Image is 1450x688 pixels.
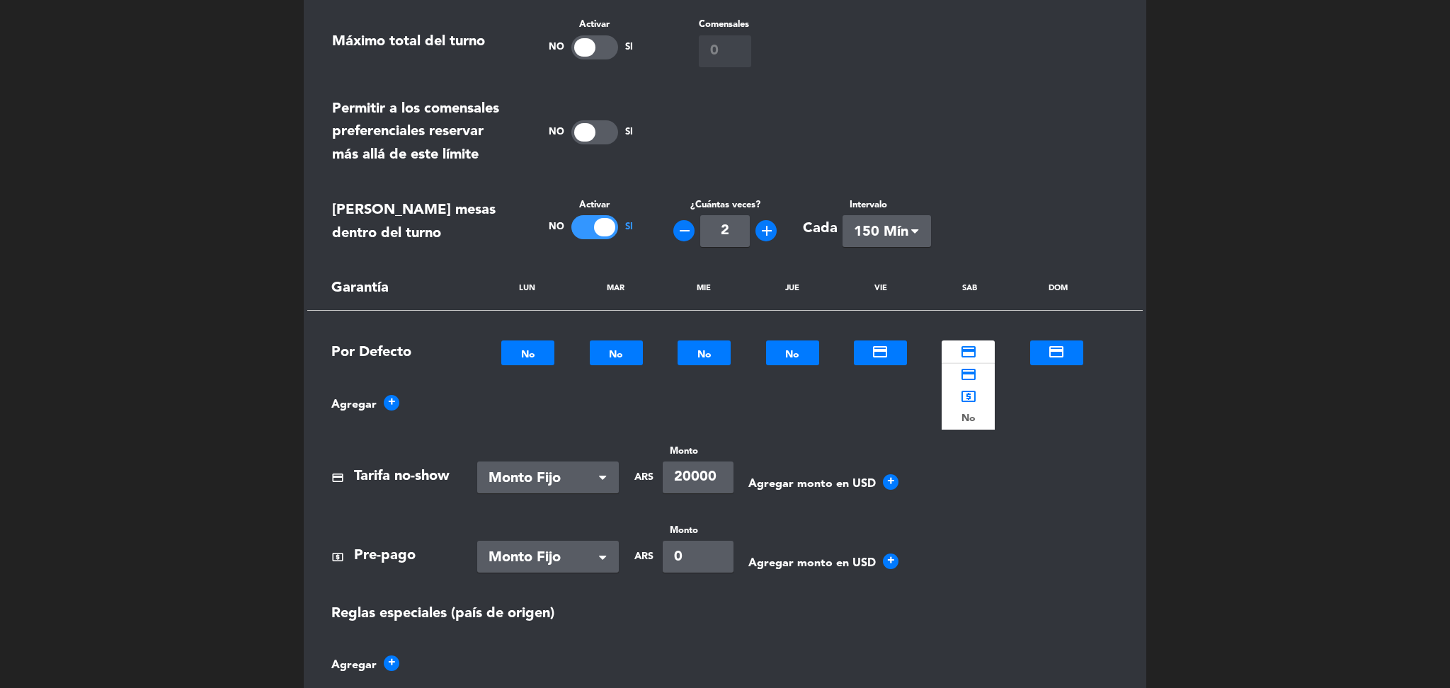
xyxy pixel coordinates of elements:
[852,284,909,293] div: VIE
[843,197,931,212] label: Intervalo
[332,98,513,167] div: Permitir a los comensales preferenciales reservar más allá de este límite
[354,465,450,488] label: Tarifa no-show
[663,523,733,538] label: Monto
[489,467,596,491] span: Monto Fijo
[764,284,821,293] div: JUE
[854,221,908,244] span: 150 Mín
[331,551,344,563] span: local_atm
[690,197,760,212] label: ¿Cuántas veces?
[699,17,751,32] label: Comensales
[676,222,693,239] i: remove
[321,340,456,365] div: Por Defecto
[755,220,777,241] button: add
[332,30,485,54] div: Máximo total del turno
[498,284,555,293] div: LUN
[883,474,898,490] span: +
[663,444,733,459] label: Monto
[758,222,775,239] i: add
[587,284,644,293] div: MAR
[331,395,399,414] button: Agregar+
[748,474,898,493] button: Agregar monto en USD+
[699,35,751,67] input: 0
[331,655,399,675] button: Agregar+
[883,554,898,569] span: +
[354,544,416,568] label: Pre-pago
[384,395,399,411] span: +
[321,277,456,300] div: Garantía
[673,220,695,241] button: remove
[960,366,977,383] span: credit_card
[489,546,596,570] span: Monto Fijo
[332,199,513,245] div: [PERSON_NAME] mesas dentro del turno
[1029,284,1086,293] div: DOM
[331,471,344,484] span: payment
[384,655,399,671] span: +
[941,284,998,293] div: SAB
[961,411,976,427] b: No
[634,549,652,565] span: ARS
[534,17,647,32] label: Activar
[803,217,838,241] div: Cada
[321,602,456,626] div: Reglas especiales (país de origen)
[634,469,652,486] span: ARS
[675,284,732,293] div: MIE
[748,554,898,573] button: Agregar monto en USD+
[960,388,977,405] span: local_atm
[534,197,647,212] label: Activar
